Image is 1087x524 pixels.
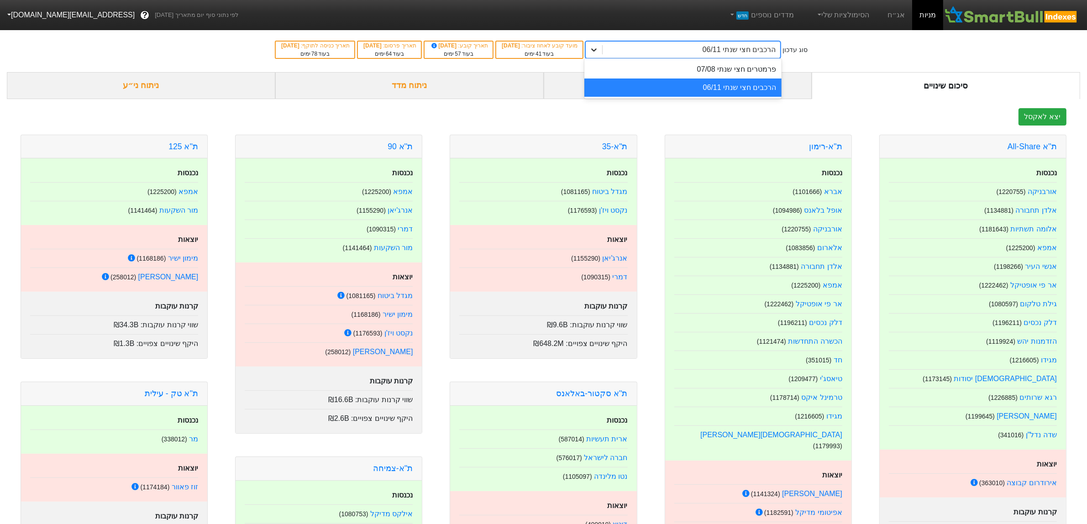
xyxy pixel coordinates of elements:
[110,273,136,281] small: ( 258012 )
[954,375,1057,383] a: [DEMOGRAPHIC_DATA] יסודות
[1020,300,1057,308] a: גילת טלקום
[581,273,610,281] small: ( 1090315 )
[782,45,808,55] div: סוג עדכון
[398,225,413,233] a: דמרי
[561,188,590,195] small: ( 1081165 )
[751,490,780,498] small: ( 1141324 )
[362,188,391,195] small: ( 1225200 )
[608,236,628,243] strong: יוצאות
[607,169,628,177] strong: נכנסות
[988,394,1018,401] small: ( 1226885 )
[998,431,1024,439] small: ( 341016 )
[155,10,238,20] span: לפי נתוני סוף יום מתאריך [DATE]
[430,42,458,49] span: [DATE]
[367,225,396,233] small: ( 1090315 )
[826,412,842,420] a: מגידו
[189,435,198,443] a: מר
[325,348,351,356] small: ( 258012 )
[809,319,842,326] a: דלק נכסים
[245,390,413,405] div: שווי קרנות עוקבות :
[501,42,578,50] div: מועד קובע לאחוז ציבור :
[1028,188,1057,195] a: אורבניקה
[1018,337,1057,345] a: הזדמנות יהש
[801,393,842,401] a: טרמינל איקס
[997,188,1026,195] small: ( 1220755 )
[362,42,416,50] div: תאריך פרסום :
[1025,262,1057,270] a: אנשי העיר
[757,338,786,345] small: ( 1121474 )
[392,491,413,499] strong: נכנסות
[393,273,413,281] strong: יוצאות
[536,51,541,57] span: 41
[311,51,317,57] span: 78
[788,337,842,345] a: הכשרה התחדשות
[168,142,198,151] a: ת''א 125
[584,79,782,97] div: הרכבים חצי שנתי 06/11
[142,9,147,21] span: ?
[386,51,392,57] span: 64
[557,454,582,461] small: ( 576017 )
[138,273,199,281] a: [PERSON_NAME]
[592,188,627,195] a: מגדל ביטוח
[1011,225,1057,233] a: אלומה תשתיות
[813,442,842,450] small: ( 1179993 )
[966,413,995,420] small: ( 1199645 )
[801,262,842,270] a: אלדן תחבורה
[357,207,386,214] small: ( 1155290 )
[736,11,749,20] span: חדש
[824,188,842,195] a: אברא
[363,42,383,49] span: [DATE]
[809,142,842,151] a: ת''א-רימון
[459,315,627,330] div: שווי קרנות עוקבות :
[429,50,488,58] div: בעוד ימים
[584,454,627,461] a: חברה לישראל
[586,435,627,443] a: ארית תעשיות
[1037,244,1057,252] a: אמפא
[339,510,368,518] small: ( 1080753 )
[353,330,383,337] small: ( 1176593 )
[786,244,815,252] small: ( 1083856 )
[388,206,413,214] a: אנרג'יאן
[773,207,802,214] small: ( 1094986 )
[923,375,952,383] small: ( 1173145 )
[168,254,198,262] a: מימון ישיר
[804,206,842,214] a: אופל בלאנס
[795,508,842,516] a: אפיטומי מדיקל
[823,281,842,289] a: אמפא
[1016,206,1057,214] a: אלדן תחבורה
[1014,508,1057,516] strong: קרנות עוקבות
[347,292,376,299] small: ( 1081165 )
[455,51,461,57] span: 57
[429,42,488,50] div: תאריך קובע :
[992,319,1022,326] small: ( 1196211 )
[544,72,812,99] div: ביקושים והיצעים צפויים
[362,50,416,58] div: בעוד ימים
[607,416,628,424] strong: נכנסות
[725,6,798,24] a: מדדים נוספיםחדש
[1010,281,1057,289] a: אר פי אופטיקל
[984,207,1013,214] small: ( 1134881 )
[979,225,1008,233] small: ( 1181643 )
[352,311,381,318] small: ( 1168186 )
[1019,108,1066,126] button: יצא לאקסל
[1036,169,1057,177] strong: נכנסות
[782,490,842,498] a: [PERSON_NAME]
[1024,319,1057,326] a: דלק נכסים
[147,188,177,195] small: ( 1225200 )
[584,60,782,79] div: פרמטרים חצי שנתי 07/08
[159,206,198,214] a: מור השקעות
[594,472,627,480] a: נטו מלינדה
[373,464,413,473] a: ת''א-צמיחה
[502,42,521,49] span: [DATE]
[613,273,628,281] a: דמרי
[599,206,628,214] a: נקסט ויז'ן
[155,302,198,310] strong: קרנות עוקבות
[986,338,1015,345] small: ( 1119924 )
[782,225,811,233] small: ( 1220755 )
[383,310,413,318] a: מימון ישיר
[374,244,413,252] a: מור השקעות
[1010,356,1039,364] small: ( 1216605 )
[280,42,350,50] div: תאריך כניסה לתוקף :
[571,255,600,262] small: ( 1155290 )
[1008,142,1057,151] a: ת''א All-Share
